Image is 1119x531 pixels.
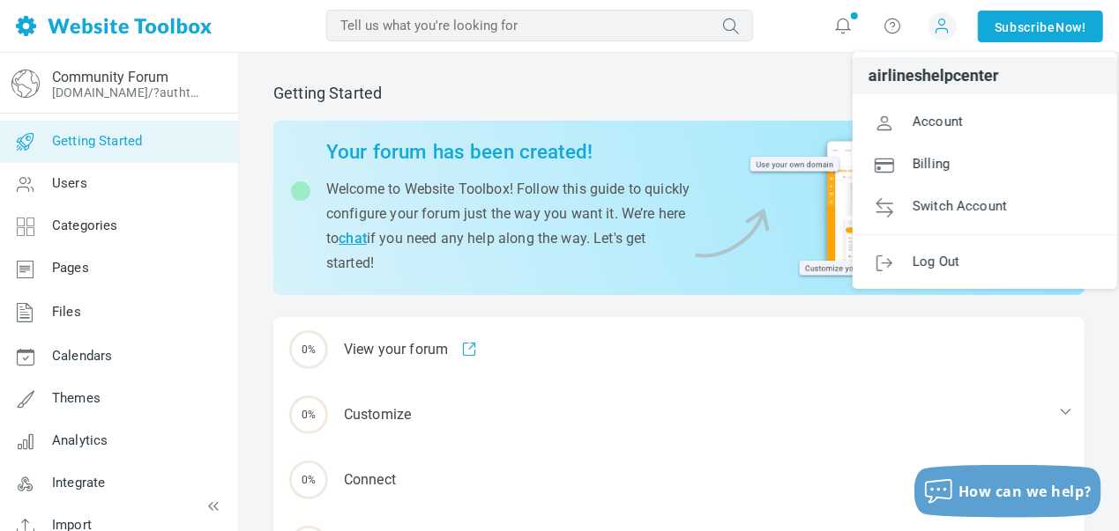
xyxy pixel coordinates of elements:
[52,133,142,149] span: Getting Started
[913,197,1007,213] span: Switch Account
[52,348,112,364] span: Calendars
[869,68,999,84] span: airlineshelpcenter
[326,140,690,164] h2: Your forum has been created!
[913,155,950,171] span: Billing
[913,113,963,129] span: Account
[52,432,108,448] span: Analytics
[52,475,105,490] span: Integrate
[914,465,1101,518] button: How can we help?
[52,175,87,191] span: Users
[853,101,1117,144] a: Account
[273,317,1085,382] div: View your forum
[273,84,1085,103] h2: Getting Started
[913,253,959,269] span: Log Out
[273,317,1085,382] a: 0% View your forum
[52,260,89,276] span: Pages
[273,447,1085,513] div: Connect
[326,177,690,276] p: Welcome to Website Toolbox! Follow this guide to quickly configure your forum just the way you wa...
[289,461,328,499] span: 0%
[1056,18,1086,37] span: Now!
[52,390,101,406] span: Themes
[52,85,205,100] a: [DOMAIN_NAME]/?authtoken=e6054a86522428b421fe0918635e92be&rememberMe=1
[289,395,328,434] span: 0%
[52,69,168,85] a: Community Forum
[11,70,40,98] img: globe-icon.png
[978,11,1103,42] a: SubscribeNow!
[289,330,328,369] span: 0%
[326,10,753,41] input: Tell us what you're looking for
[853,144,1117,186] a: Billing
[339,230,367,247] a: chat
[959,482,1093,501] span: How can we help?
[52,218,118,233] span: Categories
[273,382,1085,447] div: Customize
[52,304,81,320] span: Files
